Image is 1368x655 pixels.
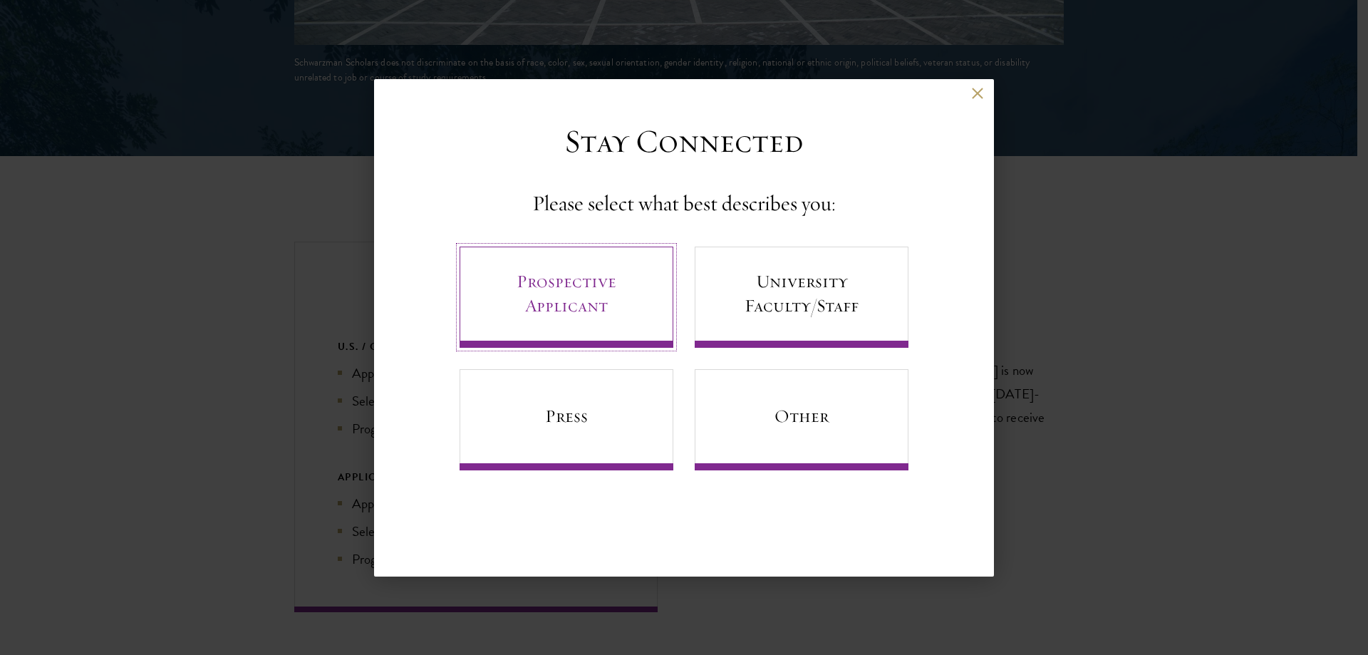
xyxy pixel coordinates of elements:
h3: Stay Connected [564,122,804,162]
h4: Please select what best describes you: [532,190,836,218]
a: Other [695,369,908,470]
a: University Faculty/Staff [695,247,908,348]
a: Press [460,369,673,470]
a: Prospective Applicant [460,247,673,348]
